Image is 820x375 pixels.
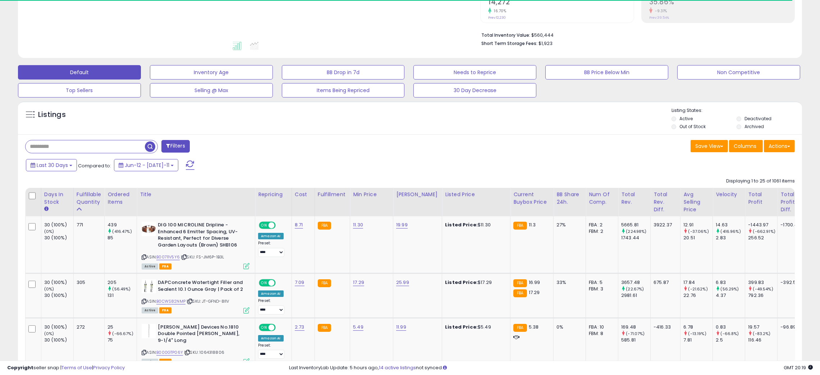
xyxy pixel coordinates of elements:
div: 33% [556,279,580,286]
small: (56.29%) [721,286,739,292]
button: Needs to Reprice [413,65,536,80]
span: FBA [159,307,171,313]
div: 20.51 [683,235,713,241]
small: (0%) [44,286,54,292]
small: (-66.8%) [721,331,739,336]
button: Columns [729,140,763,152]
span: | SKU: 1064318806 [184,349,224,355]
div: 256.52 [748,235,777,241]
small: (0%) [44,229,54,234]
b: DAPConcrete Watertight Filler and Sealent 10.1 Ounce Gray | Pack of 2 [158,279,245,294]
div: 792.36 [748,292,777,299]
small: FBA [318,324,331,332]
span: OFF [275,324,286,330]
div: 30 (100%) [44,279,73,286]
div: Avg Selling Price [683,191,710,213]
div: Last InventoryLab Update: 5 hours ago, not synced. [289,365,813,371]
span: $1,923 [539,40,553,47]
small: (-71.07%) [626,331,645,336]
div: $5.49 [445,324,505,330]
div: 2.83 [716,235,745,241]
a: 17.29 [353,279,364,286]
button: Top Sellers [18,83,141,98]
div: 3922.37 [654,222,675,228]
a: 11.30 [353,221,363,229]
div: Title [140,191,252,198]
div: ASIN: [142,279,249,313]
div: Amazon AI [258,290,283,297]
b: [PERSON_NAME] Devices No.1810 Double Pointed [PERSON_NAME], 9-1/4" Long [158,324,245,346]
button: Selling @ Max [150,83,273,98]
div: 3657.48 [621,279,650,286]
b: Short Term Storage Fees: [481,40,537,46]
small: (416.96%) [721,229,741,234]
span: ON [260,280,269,286]
div: 6.83 [716,279,745,286]
div: 205 [107,279,137,286]
div: 30 (100%) [44,222,73,228]
span: Jun-12 - [DATE]-11 [125,162,169,169]
div: Days In Stock [44,191,70,206]
div: 17.84 [683,279,713,286]
div: Amazon AI [258,233,283,239]
div: 22.76 [683,292,713,299]
button: BB Price Below Min [545,65,668,80]
div: 1743.44 [621,235,650,241]
div: 2981.61 [621,292,650,299]
div: FBM: 3 [589,286,613,292]
div: Preset: [258,298,286,315]
div: 30 (100%) [44,235,73,241]
label: Active [679,116,693,122]
div: 7.81 [683,337,713,343]
div: 25 [107,324,137,330]
div: FBM: 8 [589,330,613,337]
button: Actions [764,140,795,152]
div: 272 [77,324,99,330]
button: Filters [161,140,189,153]
span: | SKU: FS-JM6P-1B3L [181,254,224,260]
a: 8.71 [295,221,303,229]
a: 14 active listings [379,364,416,371]
div: Cost [295,191,312,198]
img: 218JgghGiQL._SL40_.jpg [142,324,156,338]
div: 771 [77,222,99,228]
span: 2025-08-11 20:19 GMT [784,364,813,371]
a: B00711V5Y6 [156,254,180,260]
small: (-83.2%) [753,331,771,336]
span: ON [260,324,269,330]
a: B000GTP06Y [156,349,183,356]
div: [PERSON_NAME] [396,191,439,198]
span: Columns [734,143,756,150]
span: Last 30 Days [37,162,68,169]
div: 30 (100%) [44,292,73,299]
div: 85 [107,235,137,241]
small: (-13.19%) [688,331,706,336]
div: Total Rev. [621,191,647,206]
div: Total Profit [748,191,774,206]
div: Fulfillable Quantity [77,191,101,206]
img: 41LiGq3wIxL._SL40_.jpg [142,279,156,293]
b: DIG 100 MICROLINE Dripline - Enhanced 6 Emitter Spacing, UV-Resistant, Perfect for Diverse Garden... [158,222,245,250]
small: FBA [513,222,527,230]
div: Velocity [716,191,742,198]
span: All listings currently available for purchase on Amazon [142,263,158,270]
div: -416.33 [654,324,675,330]
small: (-66.67%) [112,331,133,336]
small: (0%) [44,331,54,336]
b: Listed Price: [445,221,478,228]
span: 16.99 [529,279,540,286]
div: -1700.49 [780,222,800,228]
small: (22.67%) [626,286,644,292]
div: 27% [556,222,580,228]
div: FBM: 2 [589,228,613,235]
div: Fulfillment [318,191,347,198]
div: 399.83 [748,279,777,286]
div: 0.83 [716,324,745,330]
div: $17.29 [445,279,505,286]
small: (224.98%) [626,229,646,234]
button: Default [18,65,141,80]
span: ON [260,222,269,229]
button: Non Competitive [677,65,800,80]
span: OFF [275,280,286,286]
div: Displaying 1 to 25 of 1061 items [726,178,795,185]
